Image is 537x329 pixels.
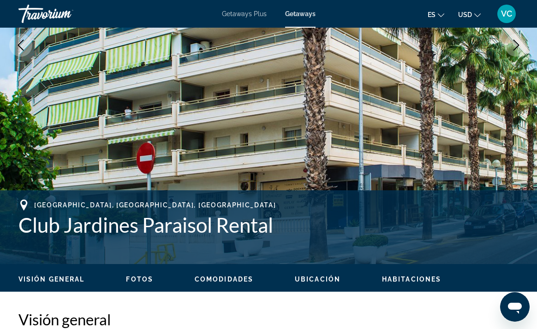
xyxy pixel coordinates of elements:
[428,8,444,21] button: Change language
[428,11,436,18] span: es
[9,34,32,57] button: Previous image
[382,275,441,283] button: Habitaciones
[18,213,519,237] h1: Club Jardines Paraisol Rental
[495,4,519,23] button: User Menu
[501,9,512,18] span: VC
[222,10,267,18] a: Getaways Plus
[126,276,153,283] span: Fotos
[285,10,316,18] a: Getaways
[34,201,276,209] span: [GEOGRAPHIC_DATA], [GEOGRAPHIC_DATA], [GEOGRAPHIC_DATA]
[18,276,84,283] span: Visión general
[18,310,519,329] h2: Visión general
[295,276,340,283] span: Ubicación
[195,275,253,283] button: Comodidades
[505,34,528,57] button: Next image
[500,292,530,322] iframe: Botón para iniciar la ventana de mensajería
[458,8,481,21] button: Change currency
[18,2,111,26] a: Travorium
[458,11,472,18] span: USD
[195,276,253,283] span: Comodidades
[382,276,441,283] span: Habitaciones
[18,275,84,283] button: Visión general
[295,275,340,283] button: Ubicación
[126,275,153,283] button: Fotos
